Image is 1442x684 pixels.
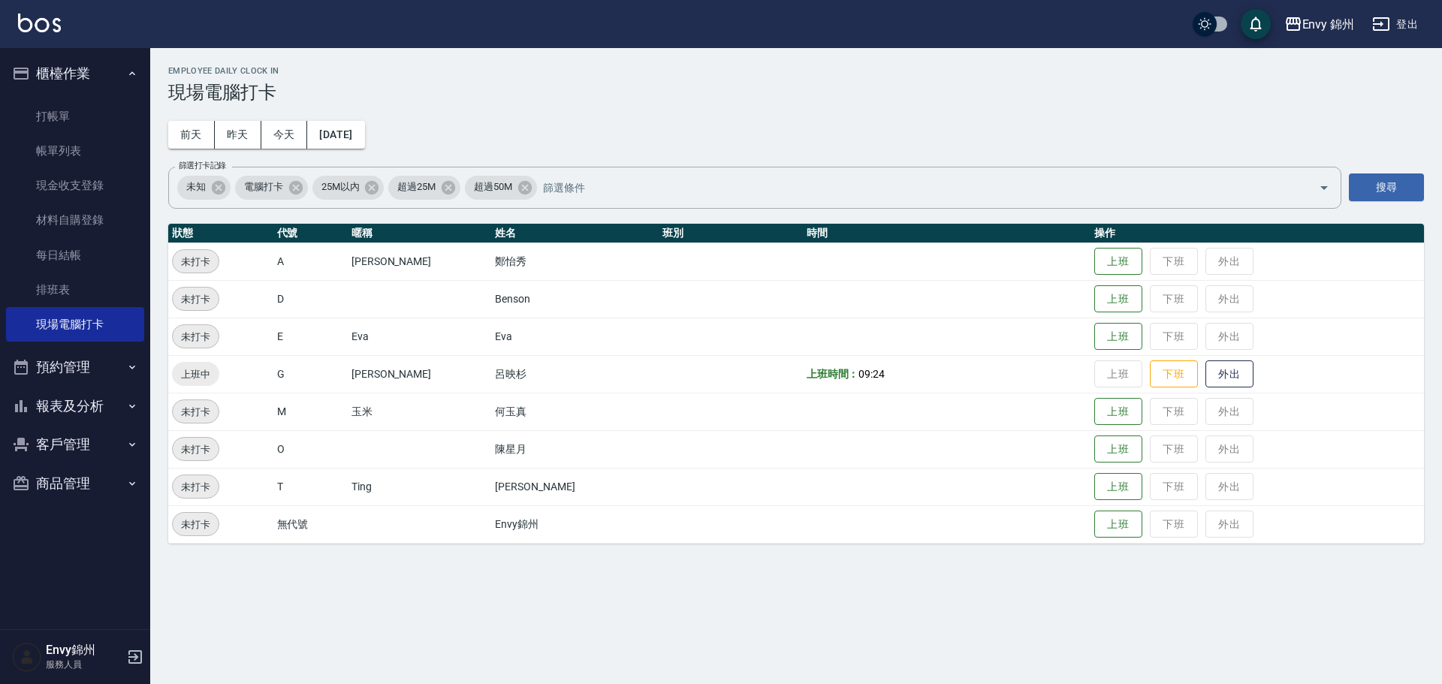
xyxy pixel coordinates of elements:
[6,54,144,93] button: 櫃檯作業
[168,224,273,243] th: 狀態
[1366,11,1424,38] button: 登出
[1094,323,1142,351] button: 上班
[273,280,348,318] td: D
[6,168,144,203] a: 現金收支登錄
[177,179,215,194] span: 未知
[6,307,144,342] a: 現場電腦打卡
[177,176,231,200] div: 未知
[6,99,144,134] a: 打帳單
[215,121,261,149] button: 昨天
[6,134,144,168] a: 帳單列表
[6,425,144,464] button: 客戶管理
[1091,224,1424,243] th: 操作
[491,430,659,468] td: 陳星月
[173,441,219,457] span: 未打卡
[273,355,348,393] td: G
[168,66,1424,76] h2: Employee Daily Clock In
[348,468,492,505] td: Ting
[1205,360,1253,388] button: 外出
[307,121,364,149] button: [DATE]
[803,224,1091,243] th: 時間
[173,479,219,495] span: 未打卡
[18,14,61,32] img: Logo
[491,318,659,355] td: Eva
[273,393,348,430] td: M
[172,366,219,382] span: 上班中
[348,224,492,243] th: 暱稱
[1312,176,1336,200] button: Open
[173,329,219,345] span: 未打卡
[273,318,348,355] td: E
[12,642,42,672] img: Person
[1094,473,1142,501] button: 上班
[273,430,348,468] td: O
[168,121,215,149] button: 前天
[273,243,348,280] td: A
[6,238,144,273] a: 每日結帳
[6,273,144,307] a: 排班表
[388,176,460,200] div: 超過25M
[179,160,226,171] label: 篩選打卡記錄
[348,393,492,430] td: 玉米
[491,243,659,280] td: 鄭怡秀
[465,176,537,200] div: 超過50M
[1278,9,1361,40] button: Envy 錦州
[173,291,219,307] span: 未打卡
[1302,15,1355,34] div: Envy 錦州
[6,203,144,237] a: 材料自購登錄
[273,468,348,505] td: T
[1094,435,1142,463] button: 上班
[173,404,219,420] span: 未打卡
[6,464,144,503] button: 商品管理
[1094,248,1142,276] button: 上班
[659,224,803,243] th: 班別
[348,243,492,280] td: [PERSON_NAME]
[858,368,885,380] span: 09:24
[491,355,659,393] td: 呂映杉
[173,254,219,270] span: 未打卡
[46,643,122,658] h5: Envy錦州
[465,179,521,194] span: 超過50M
[1241,9,1271,39] button: save
[235,179,292,194] span: 電腦打卡
[168,82,1424,103] h3: 現場電腦打卡
[1094,511,1142,538] button: 上班
[491,505,659,543] td: Envy錦州
[46,658,122,671] p: 服務人員
[348,355,492,393] td: [PERSON_NAME]
[273,505,348,543] td: 無代號
[1094,285,1142,313] button: 上班
[273,224,348,243] th: 代號
[6,348,144,387] button: 預約管理
[312,176,385,200] div: 25M以內
[1150,360,1198,388] button: 下班
[1094,398,1142,426] button: 上班
[491,280,659,318] td: Benson
[312,179,369,194] span: 25M以內
[1349,173,1424,201] button: 搜尋
[235,176,308,200] div: 電腦打卡
[539,174,1293,200] input: 篩選條件
[6,387,144,426] button: 報表及分析
[261,121,308,149] button: 今天
[491,393,659,430] td: 何玉真
[388,179,445,194] span: 超過25M
[491,224,659,243] th: 姓名
[348,318,492,355] td: Eva
[173,517,219,532] span: 未打卡
[807,368,859,380] b: 上班時間：
[491,468,659,505] td: [PERSON_NAME]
